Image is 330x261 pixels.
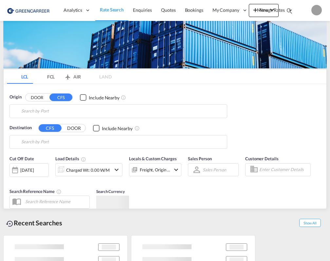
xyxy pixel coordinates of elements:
[39,124,62,132] button: CFS
[64,73,72,78] md-icon: icon-airplane
[135,126,140,131] md-icon: Unchecked: Ignores neighbouring ports when fetching rates.Checked : Includes neighbouring ports w...
[55,163,122,176] div: Charged Wt: 0.00 W/Micon-chevron-down
[49,94,72,101] button: CFS
[93,125,133,131] md-checkbox: Checkbox No Ink
[6,220,14,228] md-icon: icon-backup-restore
[245,156,278,161] span: Customer Details
[96,189,125,194] span: Search Currency
[63,124,85,132] button: DOOR
[9,94,21,100] span: Origin
[21,137,224,147] input: Search by Port
[259,165,308,175] input: Enter Customer Details
[202,165,227,174] md-select: Sales Person
[297,5,308,16] span: Help
[299,219,321,227] span: Show All
[113,166,120,174] md-icon: icon-chevron-down
[188,156,212,161] span: Sales Person
[133,7,152,13] span: Enquiries
[4,84,326,236] div: Origin DOOR CFS Checkbox No InkUnchecked: Ignores neighbouring ports when fetching rates.Checked ...
[3,21,327,68] img: GreenCarrierFCL_LCL.png
[9,156,34,161] span: Cut Off Date
[59,69,85,84] md-tab-item: AIR
[102,125,133,132] div: Include Nearby
[89,95,119,101] div: Include Nearby
[9,125,32,131] span: Destination
[161,7,175,13] span: Quotes
[121,95,126,100] md-icon: Unchecked: Ignores neighbouring ports when fetching rates.Checked : Includes neighbouring ports w...
[3,216,65,230] div: Recent Searches
[172,166,180,174] md-icon: icon-chevron-down
[129,156,177,161] span: Locals & Custom Charges
[7,69,112,84] md-pagination-wrapper: Use the left and right arrow keys to navigate between tabs
[26,94,48,101] button: DOOR
[185,7,203,13] span: Bookings
[81,157,86,162] md-icon: Chargeable Weight
[33,69,59,84] md-tab-item: FCL
[100,7,124,12] span: Rate Search
[20,167,34,173] div: [DATE]
[80,94,119,101] md-checkbox: Checkbox No Ink
[140,165,171,174] div: Freight Origin Destination
[9,176,14,185] md-datepicker: Select
[212,7,239,13] span: My Company
[297,5,311,16] div: Help
[9,189,62,194] span: Search Reference Name
[56,189,62,194] md-icon: Your search will be saved by the below given name
[64,7,82,13] span: Analytics
[21,106,224,116] input: Search by Port
[7,69,33,84] md-tab-item: LCL
[129,163,181,176] div: Freight Origin Destinationicon-chevron-down
[257,7,285,13] span: Manage Rates
[55,156,86,161] span: Load Details
[9,163,49,177] div: [DATE]
[66,165,110,175] div: Charged Wt: 0.00 W/M
[7,3,51,18] img: 757bc1808afe11efb73cddab9739634b.png
[22,197,89,206] input: Search Reference Name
